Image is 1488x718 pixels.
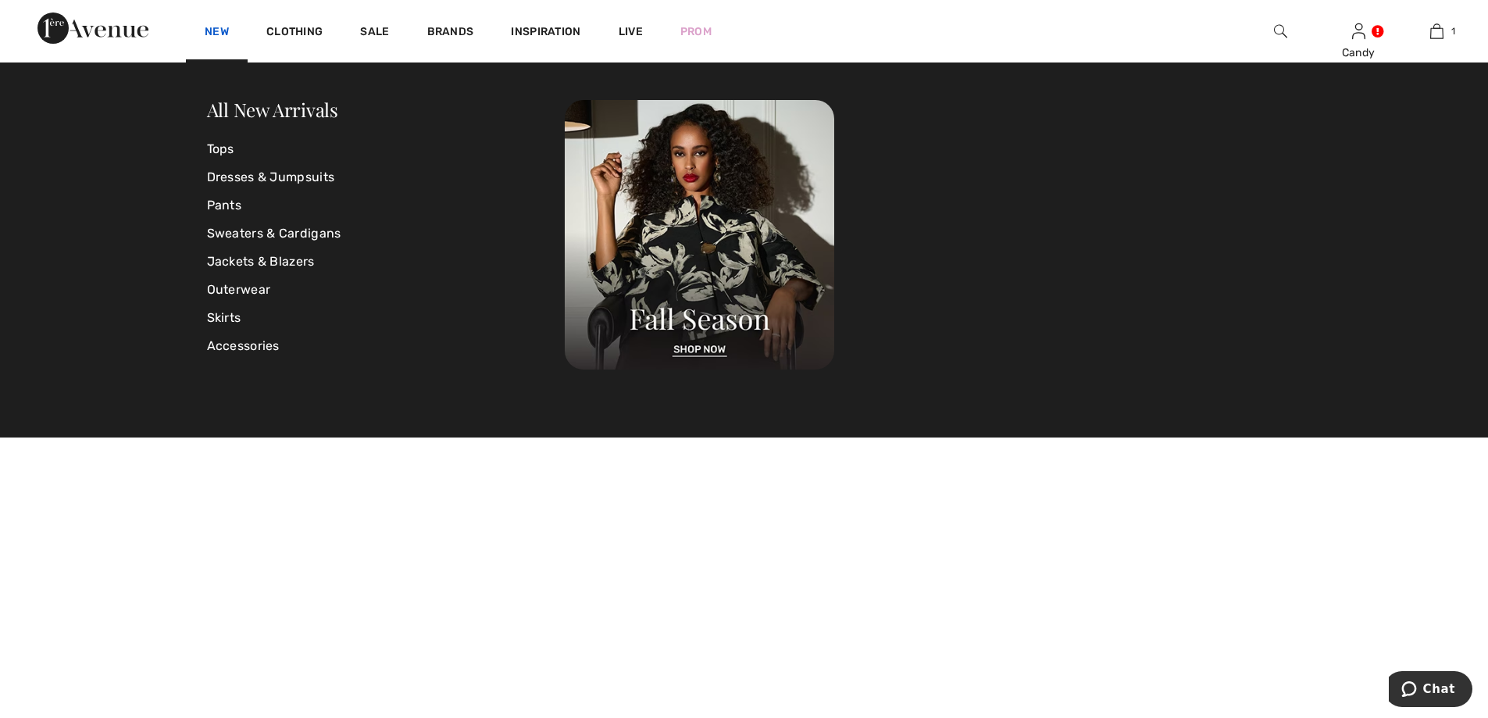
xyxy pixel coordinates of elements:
a: Sign In [1352,23,1365,38]
a: All New Arrivals [207,97,338,122]
a: Pants [207,191,566,220]
a: Outerwear [207,276,566,304]
span: 1 [1451,24,1455,38]
a: New [205,25,229,41]
a: 1 [1398,22,1475,41]
img: My Info [1352,22,1365,41]
a: Skirts [207,304,566,332]
a: Brands [427,25,474,41]
img: My Bag [1430,22,1443,41]
a: Tops [207,135,566,163]
a: Live [619,23,643,40]
a: Jackets & Blazers [207,248,566,276]
a: Accessories [207,332,566,360]
a: Sale [360,25,389,41]
iframe: Opens a widget where you can chat to one of our agents [1389,671,1472,710]
a: Prom [680,23,712,40]
img: 250825120107_a8d8ca038cac6.jpg [565,100,834,370]
img: search the website [1274,22,1287,41]
a: Dresses & Jumpsuits [207,163,566,191]
div: Candy [1320,45,1397,61]
span: Inspiration [511,25,580,41]
a: Sweaters & Cardigans [207,220,566,248]
img: 1ère Avenue [37,13,148,44]
a: Clothing [266,25,323,41]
